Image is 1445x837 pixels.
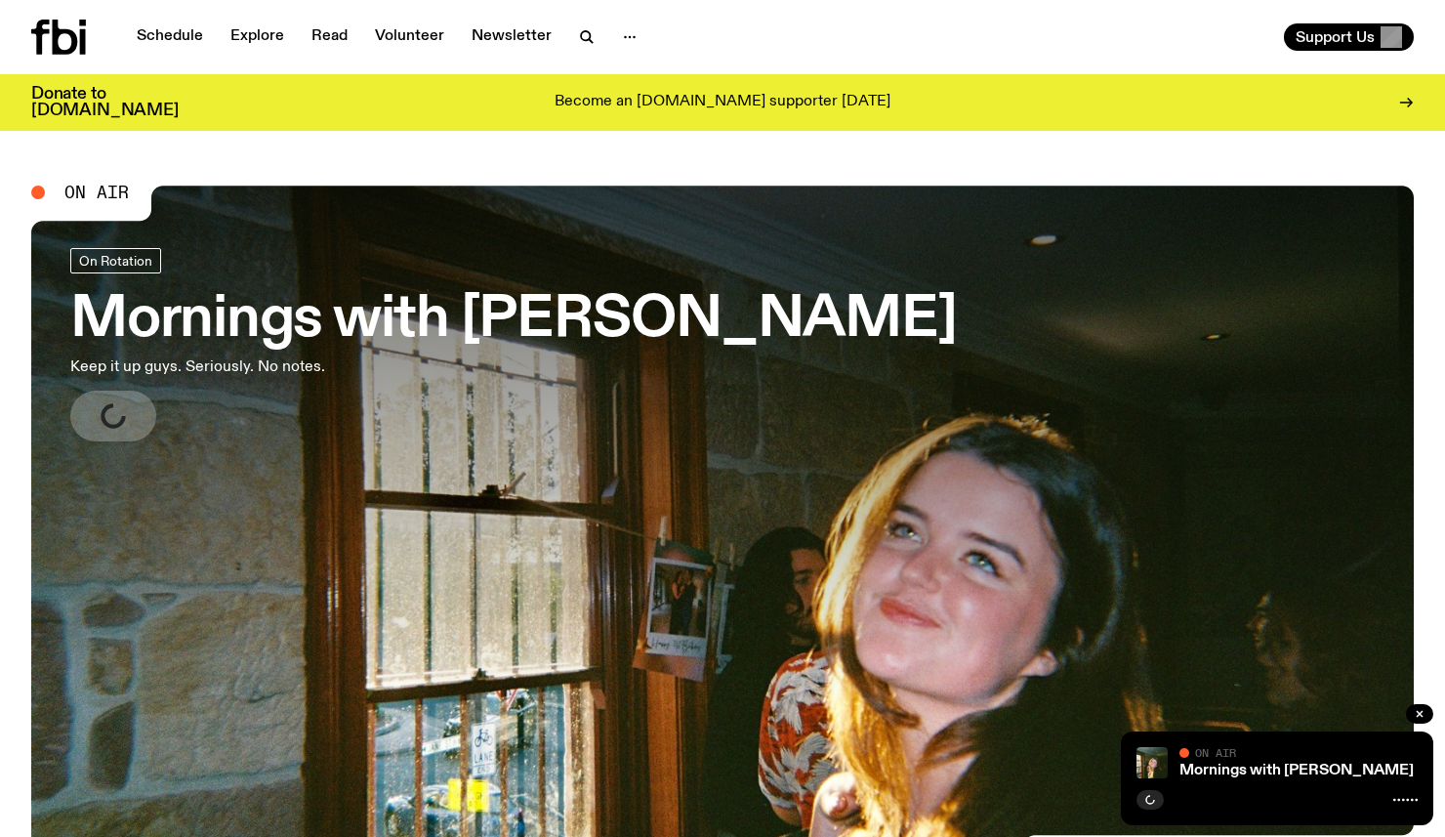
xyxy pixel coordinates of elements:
[300,23,359,51] a: Read
[1136,747,1168,778] img: Freya smiles coyly as she poses for the image.
[1284,23,1414,51] button: Support Us
[125,23,215,51] a: Schedule
[460,23,563,51] a: Newsletter
[70,293,957,348] h3: Mornings with [PERSON_NAME]
[219,23,296,51] a: Explore
[1296,28,1375,46] span: Support Us
[64,184,129,201] span: On Air
[31,86,179,119] h3: Donate to [DOMAIN_NAME]
[70,248,957,441] a: Mornings with [PERSON_NAME]Keep it up guys. Seriously. No notes.
[1195,746,1236,759] span: On Air
[70,248,161,273] a: On Rotation
[1179,763,1414,778] a: Mornings with [PERSON_NAME]
[555,94,890,111] p: Become an [DOMAIN_NAME] supporter [DATE]
[70,356,570,379] p: Keep it up guys. Seriously. No notes.
[79,253,152,268] span: On Rotation
[363,23,456,51] a: Volunteer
